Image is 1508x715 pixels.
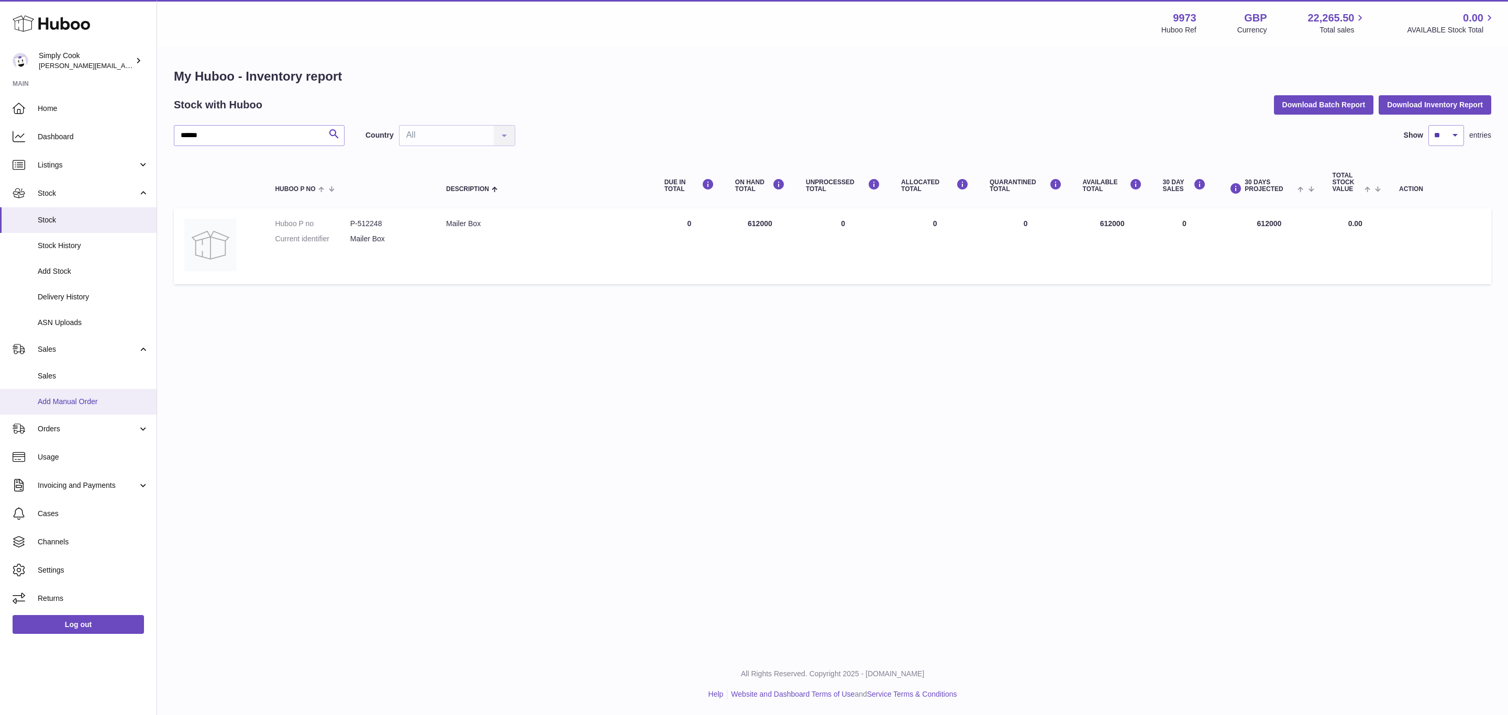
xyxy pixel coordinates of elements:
[1319,25,1366,35] span: Total sales
[446,219,644,229] div: Mailer Box
[38,537,149,547] span: Channels
[1245,179,1295,193] span: 30 DAYS PROJECTED
[446,186,489,193] span: Description
[184,219,237,271] img: product image
[365,130,394,140] label: Country
[38,424,138,434] span: Orders
[1307,11,1366,35] a: 22,265.50 Total sales
[39,51,133,71] div: Simply Cook
[350,234,425,244] dd: Mailer Box
[275,219,350,229] dt: Huboo P no
[867,690,957,698] a: Service Terms & Conditions
[38,565,149,575] span: Settings
[350,219,425,229] dd: P-512248
[38,266,149,276] span: Add Stock
[1307,11,1354,25] span: 22,265.50
[1407,25,1495,35] span: AVAILABLE Stock Total
[38,594,149,604] span: Returns
[275,186,315,193] span: Huboo P no
[13,53,28,69] img: emma@simplycook.com
[13,615,144,634] a: Log out
[1399,186,1481,193] div: Action
[38,452,149,462] span: Usage
[1216,208,1322,284] td: 612000
[725,208,795,284] td: 612000
[38,188,138,198] span: Stock
[38,215,149,225] span: Stock
[165,669,1500,679] p: All Rights Reserved. Copyright 2025 - [DOMAIN_NAME]
[38,509,149,519] span: Cases
[38,241,149,251] span: Stock History
[1244,11,1267,25] strong: GBP
[1163,178,1206,193] div: 30 DAY SALES
[1161,25,1196,35] div: Huboo Ref
[1407,11,1495,35] a: 0.00 AVAILABLE Stock Total
[654,208,725,284] td: 0
[901,178,969,193] div: ALLOCATED Total
[1072,208,1152,284] td: 612000
[731,690,855,698] a: Website and Dashboard Terms of Use
[38,344,138,354] span: Sales
[174,98,262,112] h2: Stock with Huboo
[1083,178,1142,193] div: AVAILABLE Total
[1463,11,1483,25] span: 0.00
[708,690,724,698] a: Help
[1333,172,1362,193] span: Total stock value
[38,371,149,381] span: Sales
[38,397,149,407] span: Add Manual Order
[1024,219,1028,228] span: 0
[38,160,138,170] span: Listings
[1348,219,1362,228] span: 0.00
[38,318,149,328] span: ASN Uploads
[891,208,979,284] td: 0
[1274,95,1374,114] button: Download Batch Report
[1469,130,1491,140] span: entries
[664,178,714,193] div: DUE IN TOTAL
[275,234,350,244] dt: Current identifier
[735,178,785,193] div: ON HAND Total
[38,481,138,490] span: Invoicing and Payments
[1173,11,1196,25] strong: 9973
[1404,130,1423,140] label: Show
[174,68,1491,85] h1: My Huboo - Inventory report
[727,689,957,699] li: and
[1379,95,1491,114] button: Download Inventory Report
[38,132,149,142] span: Dashboard
[38,104,149,114] span: Home
[1237,25,1267,35] div: Currency
[39,61,210,70] span: [PERSON_NAME][EMAIL_ADDRESS][DOMAIN_NAME]
[1152,208,1217,284] td: 0
[990,178,1062,193] div: QUARANTINED Total
[795,208,891,284] td: 0
[806,178,880,193] div: UNPROCESSED Total
[38,292,149,302] span: Delivery History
